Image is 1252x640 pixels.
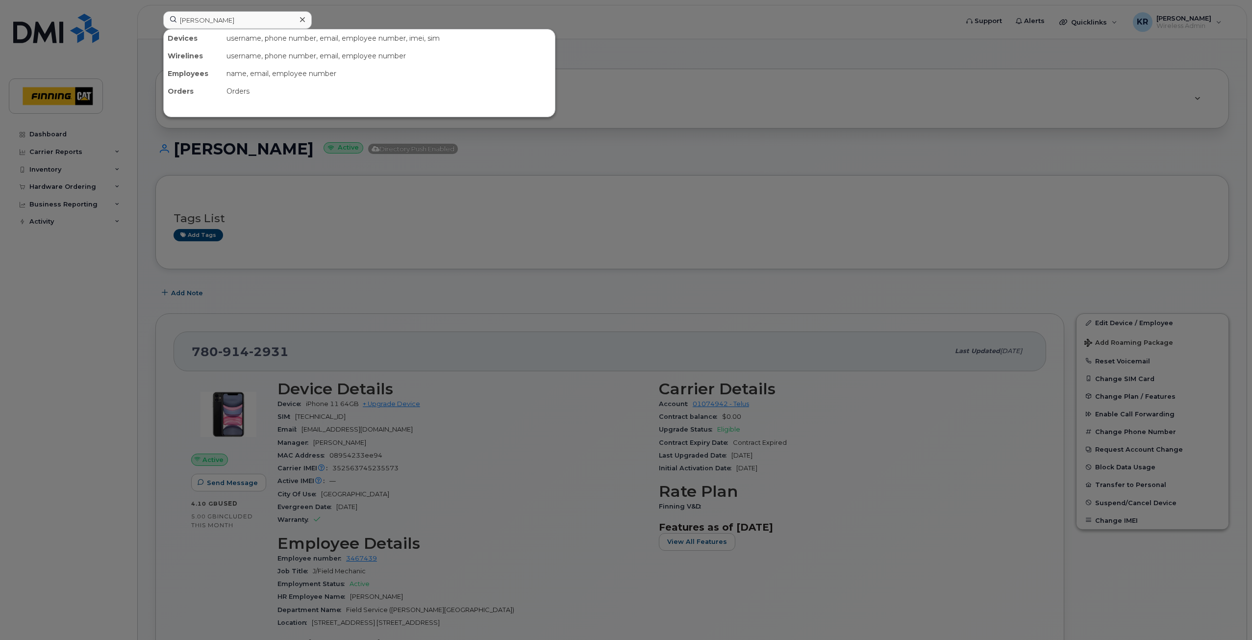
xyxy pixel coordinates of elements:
div: username, phone number, email, employee number [223,47,555,65]
div: name, email, employee number [223,65,555,82]
div: Employees [164,65,223,82]
div: Orders [223,82,555,100]
iframe: Messenger Launcher [1209,597,1245,633]
div: Wirelines [164,47,223,65]
div: Devices [164,29,223,47]
div: Orders [164,82,223,100]
div: username, phone number, email, employee number, imei, sim [223,29,555,47]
